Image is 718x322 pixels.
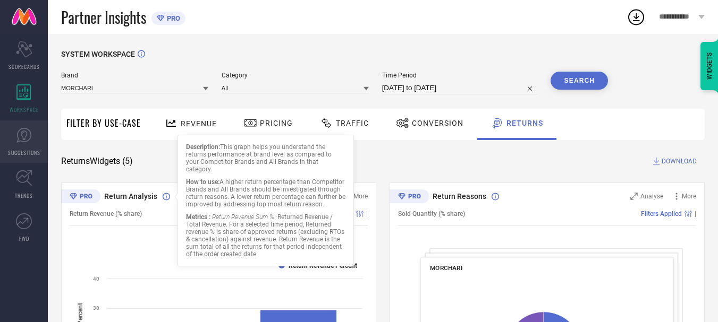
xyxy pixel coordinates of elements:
[93,305,99,311] text: 30
[433,192,486,201] span: Return Reasons
[93,276,99,282] text: 40
[662,156,697,167] span: DOWNLOAD
[186,213,345,258] div: Returned Revenue / Total Revenue. For a selected time period, Returned revenue % is share of appr...
[382,72,538,79] span: Time Period
[382,82,538,94] input: Select time period
[640,193,663,200] span: Analyse
[181,119,217,128] span: Revenue
[8,149,40,156] span: SUGGESTIONS
[336,119,369,127] span: Traffic
[70,210,142,217] span: Return Revenue (% share)
[641,210,682,217] span: Filters Applied
[61,72,208,79] span: Brand
[186,178,345,208] div: A higher return percentage than Competitor Brands and All Brands should be investigated through r...
[551,72,608,90] button: Search
[15,192,33,199] span: TRENDS
[630,193,638,200] svg: Zoom
[212,213,277,221] em: Return Revenue Sum % :
[412,119,463,127] span: Conversion
[19,234,29,242] span: FWD
[61,6,146,28] span: Partner Insights
[260,119,293,127] span: Pricing
[627,7,646,27] div: Open download list
[10,106,39,114] span: WORKSPACE
[186,178,219,186] strong: How to use:
[506,119,543,127] span: Returns
[61,156,133,167] span: Returns Widgets ( 5 )
[353,193,368,200] span: More
[186,143,220,151] strong: Description:
[186,143,345,173] div: This graph helps you understand the returns performance at brand level as compared to your Compet...
[66,117,141,129] span: Filter By Use-Case
[186,213,210,221] strong: Metrics :
[390,189,429,205] div: Premium
[366,210,368,217] span: |
[695,210,696,217] span: |
[682,193,696,200] span: More
[61,189,100,205] div: Premium
[61,50,135,58] span: SYSTEM WORKSPACE
[104,192,157,201] span: Return Analysis
[222,72,369,79] span: Category
[9,63,40,71] span: SCORECARDS
[430,264,462,272] span: MORCHARI
[164,14,180,22] span: PRO
[398,210,465,217] span: Sold Quantity (% share)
